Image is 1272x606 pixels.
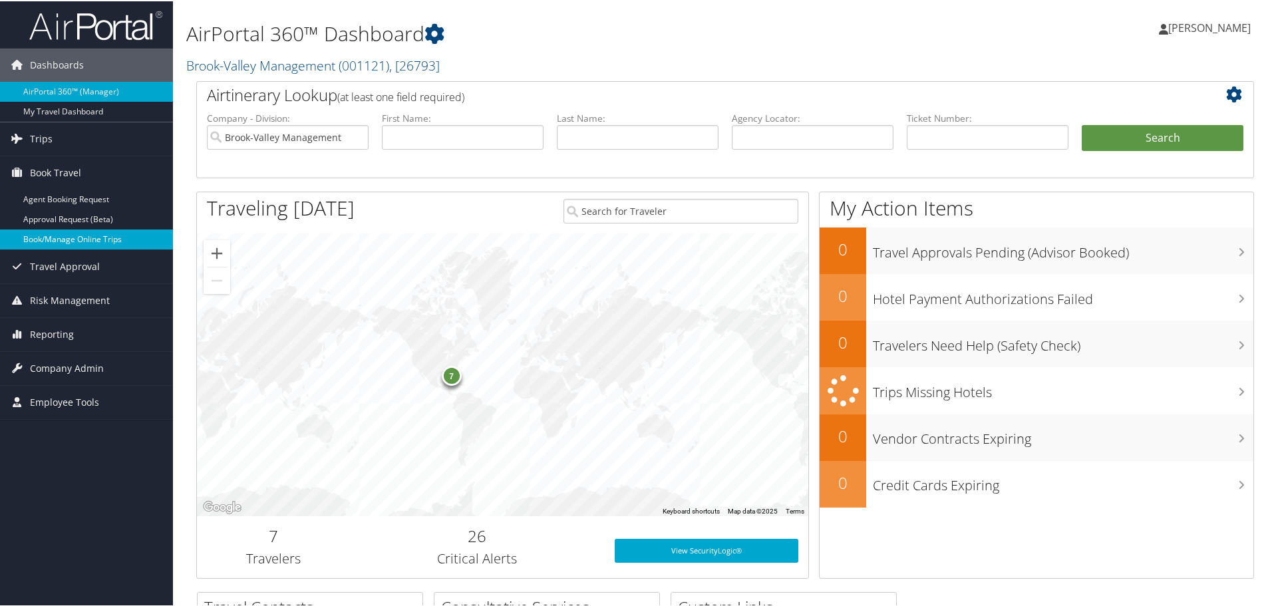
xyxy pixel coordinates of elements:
[873,282,1253,307] h3: Hotel Payment Authorizations Failed
[204,239,230,265] button: Zoom in
[873,422,1253,447] h3: Vendor Contracts Expiring
[873,375,1253,400] h3: Trips Missing Hotels
[615,537,798,561] a: View SecurityLogic®
[786,506,804,514] a: Terms (opens in new tab)
[389,55,440,73] span: , [ 26793 ]
[30,121,53,154] span: Trips
[30,155,81,188] span: Book Travel
[30,249,100,282] span: Travel Approval
[207,524,340,546] h2: 7
[441,364,461,384] div: 7
[30,317,74,350] span: Reporting
[29,9,162,40] img: airportal-logo.png
[1159,7,1264,47] a: [PERSON_NAME]
[382,110,544,124] label: First Name:
[207,548,340,567] h3: Travelers
[1082,124,1243,150] button: Search
[186,19,905,47] h1: AirPortal 360™ Dashboard
[207,193,355,221] h1: Traveling [DATE]
[820,226,1253,273] a: 0Travel Approvals Pending (Advisor Booked)
[360,524,595,546] h2: 26
[732,110,893,124] label: Agency Locator:
[907,110,1068,124] label: Ticket Number:
[820,413,1253,460] a: 0Vendor Contracts Expiring
[820,273,1253,319] a: 0Hotel Payment Authorizations Failed
[820,237,866,259] h2: 0
[30,384,99,418] span: Employee Tools
[339,55,389,73] span: ( 001121 )
[30,47,84,80] span: Dashboards
[873,468,1253,494] h3: Credit Cards Expiring
[30,351,104,384] span: Company Admin
[820,460,1253,506] a: 0Credit Cards Expiring
[663,506,720,515] button: Keyboard shortcuts
[360,548,595,567] h3: Critical Alerts
[1168,19,1251,34] span: [PERSON_NAME]
[557,110,718,124] label: Last Name:
[337,88,464,103] span: (at least one field required)
[820,470,866,493] h2: 0
[873,329,1253,354] h3: Travelers Need Help (Safety Check)
[820,366,1253,413] a: Trips Missing Hotels
[728,506,778,514] span: Map data ©2025
[200,498,244,515] img: Google
[30,283,110,316] span: Risk Management
[820,283,866,306] h2: 0
[820,424,866,446] h2: 0
[820,193,1253,221] h1: My Action Items
[204,266,230,293] button: Zoom out
[563,198,798,222] input: Search for Traveler
[207,82,1156,105] h2: Airtinerary Lookup
[873,235,1253,261] h3: Travel Approvals Pending (Advisor Booked)
[200,498,244,515] a: Open this area in Google Maps (opens a new window)
[820,319,1253,366] a: 0Travelers Need Help (Safety Check)
[186,55,440,73] a: Brook-Valley Management
[207,110,369,124] label: Company - Division:
[820,330,866,353] h2: 0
